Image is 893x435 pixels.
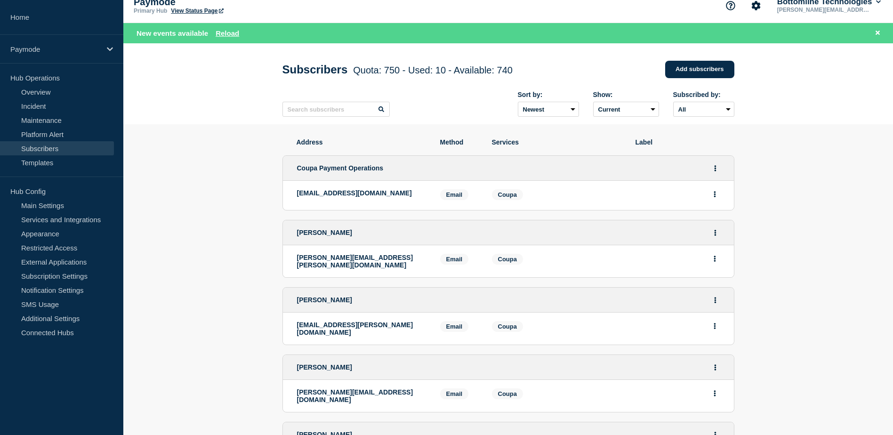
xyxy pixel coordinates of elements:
button: Actions [709,293,721,307]
button: Actions [709,187,721,201]
span: Email [440,321,469,332]
p: Primary Hub [134,8,167,14]
span: Coupa [498,390,517,397]
button: Actions [709,386,721,401]
span: Coupa Payment Operations [297,164,384,172]
button: Actions [709,226,721,240]
h1: Subscribers [282,63,513,76]
span: Coupa [498,323,517,330]
span: Address [297,138,426,146]
span: [PERSON_NAME] [297,296,352,304]
span: Email [440,254,469,265]
span: Method [440,138,478,146]
p: [EMAIL_ADDRESS][PERSON_NAME][DOMAIN_NAME] [297,321,426,336]
button: Actions [709,319,721,333]
div: Sort by: [518,91,579,98]
span: Email [440,388,469,399]
select: Deleted [593,102,659,117]
button: Actions [709,360,721,375]
p: [PERSON_NAME][EMAIL_ADDRESS][DOMAIN_NAME] [297,388,426,403]
span: Coupa [498,191,517,198]
button: Actions [709,251,721,266]
div: Show: [593,91,659,98]
button: Actions [709,161,721,176]
span: Services [492,138,621,146]
p: [EMAIL_ADDRESS][DOMAIN_NAME] [297,189,426,197]
a: Add subscribers [665,61,734,78]
button: Reload [216,29,239,37]
span: Email [440,189,469,200]
p: Paymode [10,45,101,53]
select: Sort by [518,102,579,117]
span: Label [636,138,720,146]
span: Quota: 750 - Used: 10 - Available: 740 [353,65,513,75]
span: Coupa [498,256,517,263]
p: [PERSON_NAME][EMAIL_ADDRESS][PERSON_NAME][DOMAIN_NAME] [297,254,426,269]
div: Subscribed by: [673,91,734,98]
span: [PERSON_NAME] [297,363,352,371]
span: [PERSON_NAME] [297,229,352,236]
select: Subscribed by [673,102,734,117]
a: View Status Page [171,8,223,14]
input: Search subscribers [282,102,390,117]
span: New events available [137,29,208,37]
p: [PERSON_NAME][EMAIL_ADDRESS][PERSON_NAME][DOMAIN_NAME] [775,7,873,13]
